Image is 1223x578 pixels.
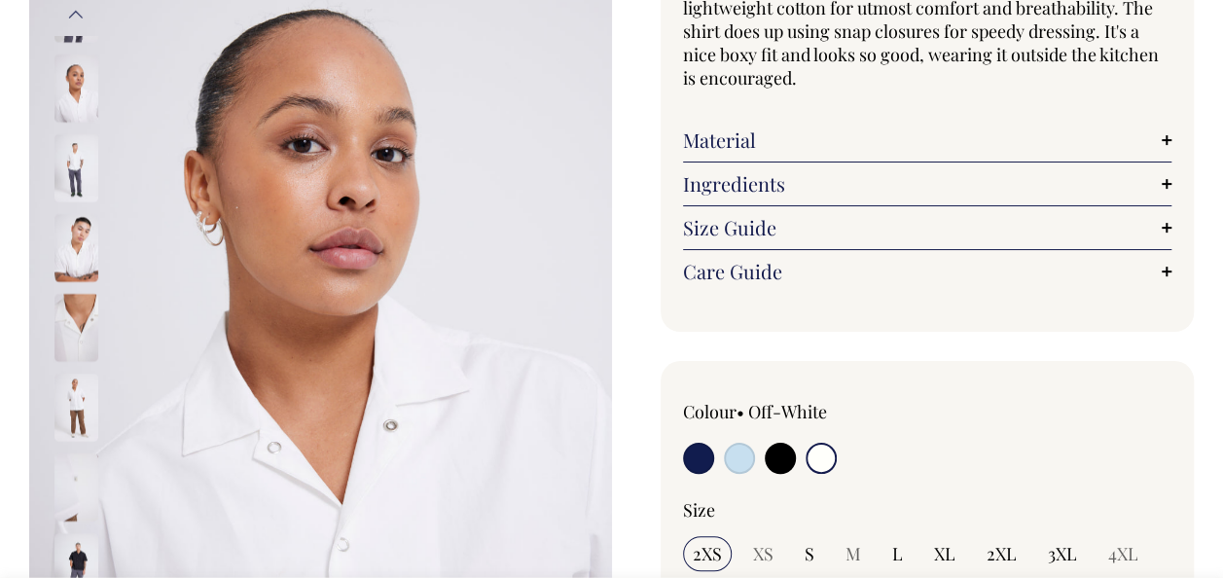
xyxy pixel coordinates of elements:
[753,542,773,565] span: XS
[693,542,722,565] span: 2XS
[54,213,98,281] img: off-white
[683,400,879,423] div: Colour
[882,536,913,571] input: L
[892,542,903,565] span: L
[977,536,1026,571] input: 2XL
[683,260,1172,283] a: Care Guide
[54,133,98,201] img: off-white
[836,536,871,571] input: M
[683,128,1172,152] a: Material
[54,54,98,122] img: off-white
[1098,536,1148,571] input: 4XL
[924,536,965,571] input: XL
[683,172,1172,196] a: Ingredients
[845,542,861,565] span: M
[683,498,1172,522] div: Size
[683,216,1172,239] a: Size Guide
[743,536,783,571] input: XS
[1108,542,1138,565] span: 4XL
[1048,542,1077,565] span: 3XL
[54,373,98,441] img: off-white
[1038,536,1087,571] input: 3XL
[748,400,827,423] label: Off-White
[54,293,98,361] img: off-white
[737,400,744,423] span: •
[683,536,732,571] input: 2XS
[805,542,814,565] span: S
[795,536,824,571] input: S
[54,452,98,521] img: off-white
[934,542,955,565] span: XL
[987,542,1017,565] span: 2XL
